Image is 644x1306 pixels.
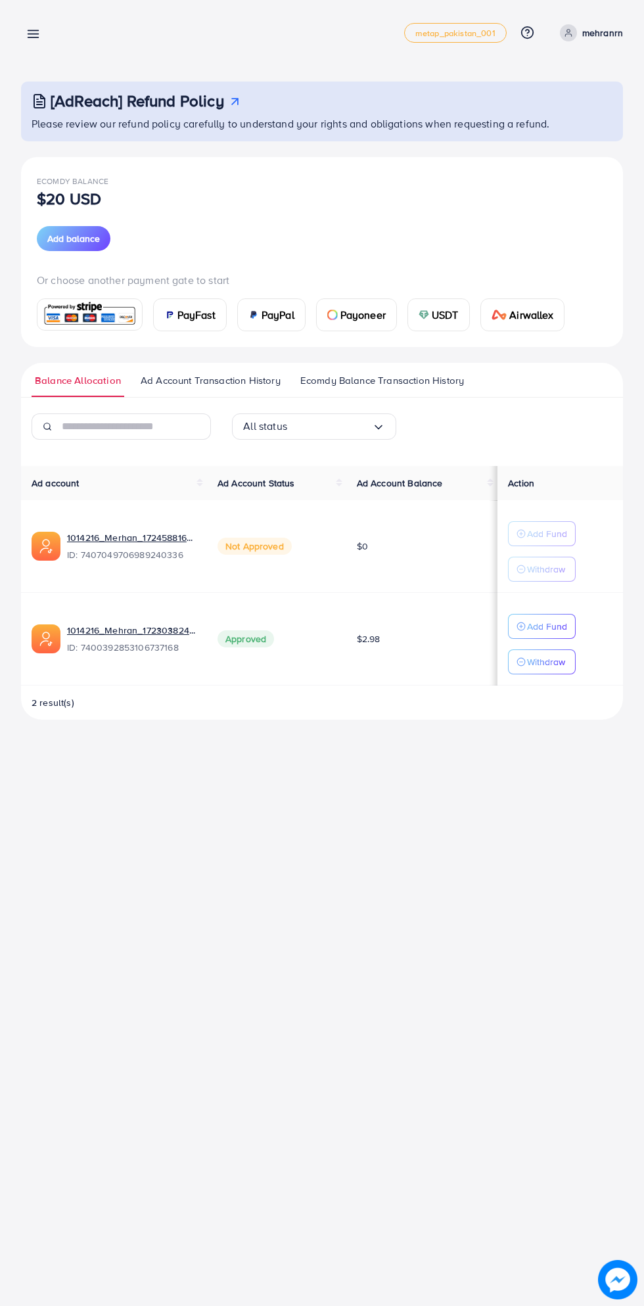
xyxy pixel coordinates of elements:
[32,116,615,131] p: Please review our refund policy carefully to understand your rights and obligations when requesti...
[232,413,396,440] div: Search for option
[243,416,287,436] span: All status
[527,654,565,670] p: Withdraw
[340,307,386,323] span: Payoneer
[37,298,143,331] a: card
[177,307,216,323] span: PayFast
[508,649,576,674] button: Withdraw
[357,477,443,490] span: Ad Account Balance
[415,29,495,37] span: metap_pakistan_001
[327,310,338,320] img: card
[67,531,196,544] a: 1014216_Merhan_1724588164299
[32,696,74,709] span: 2 result(s)
[357,540,368,553] span: $0
[37,226,110,251] button: Add balance
[32,532,60,561] img: ic-ads-acc.e4c84228.svg
[237,298,306,331] a: cardPayPal
[164,310,175,320] img: card
[508,477,534,490] span: Action
[492,310,507,320] img: card
[32,624,60,653] img: ic-ads-acc.e4c84228.svg
[508,557,576,582] button: Withdraw
[153,298,227,331] a: cardPayFast
[248,310,259,320] img: card
[37,191,101,206] p: $20 USD
[582,25,623,41] p: mehranrn
[357,632,380,645] span: $2.98
[51,91,224,110] h3: [AdReach] Refund Policy
[287,416,372,436] input: Search for option
[300,373,464,388] span: Ecomdy Balance Transaction History
[47,232,100,245] span: Add balance
[37,272,607,288] p: Or choose another payment gate to start
[527,618,567,634] p: Add Fund
[509,307,553,323] span: Airwallex
[316,298,397,331] a: cardPayoneer
[407,298,470,331] a: cardUSDT
[419,310,429,320] img: card
[67,548,196,561] span: ID: 7407049706989240336
[527,526,567,542] p: Add Fund
[598,1260,637,1299] img: image
[527,561,565,577] p: Withdraw
[32,477,80,490] span: Ad account
[67,641,196,654] span: ID: 7400392853106737168
[508,521,576,546] button: Add Fund
[218,538,292,555] span: Not Approved
[67,531,196,561] div: <span class='underline'>1014216_Merhan_1724588164299</span></br>7407049706989240336
[432,307,459,323] span: USDT
[218,477,295,490] span: Ad Account Status
[404,23,507,43] a: metap_pakistan_001
[262,307,294,323] span: PayPal
[480,298,564,331] a: cardAirwallex
[37,175,108,187] span: Ecomdy Balance
[35,373,121,388] span: Balance Allocation
[508,614,576,639] button: Add Fund
[41,300,138,329] img: card
[67,624,196,654] div: <span class='underline'>1014216_Mehran_1723038241071</span></br>7400392853106737168
[555,24,623,41] a: mehranrn
[218,630,274,647] span: Approved
[67,624,196,637] a: 1014216_Mehran_1723038241071
[141,373,281,388] span: Ad Account Transaction History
